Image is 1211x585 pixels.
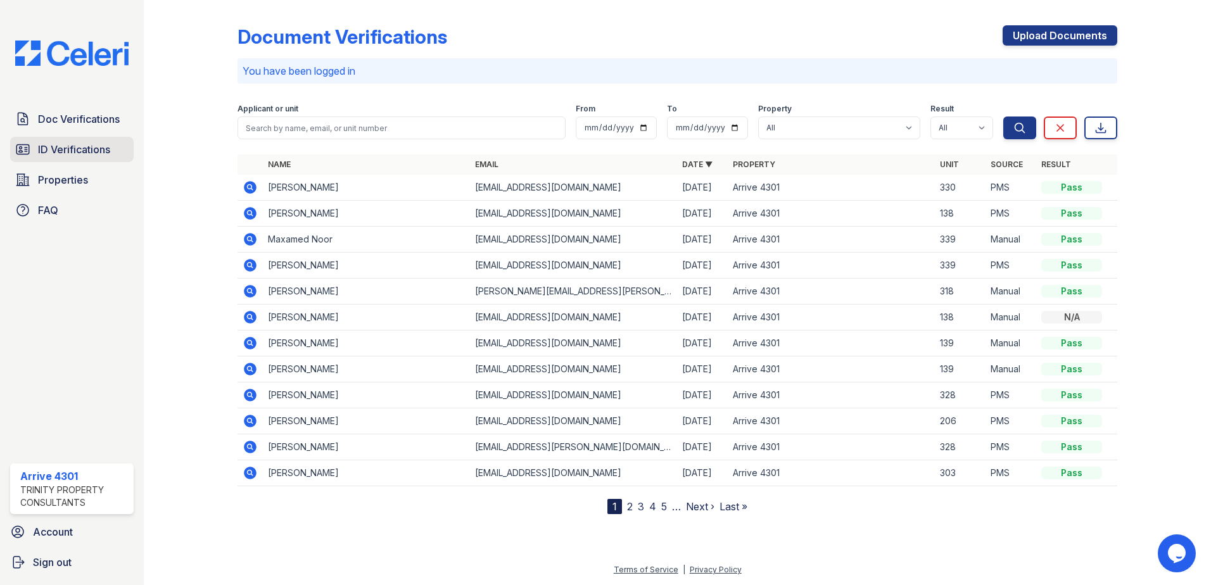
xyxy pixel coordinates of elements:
a: Result [1041,160,1071,169]
td: 328 [935,434,986,460]
td: Manual [986,330,1036,356]
div: Pass [1041,363,1102,375]
td: PMS [986,253,1036,279]
div: 1 [607,499,622,514]
div: Pass [1041,389,1102,401]
div: Pass [1041,467,1102,479]
td: [EMAIL_ADDRESS][DOMAIN_NAME] [470,356,677,382]
td: PMS [986,460,1036,486]
td: [PERSON_NAME][EMAIL_ADDRESS][PERSON_NAME][DOMAIN_NAME] [470,279,677,305]
a: Name [268,160,291,169]
img: CE_Logo_Blue-a8612792a0a2168367f1c8372b55b34899dd931a85d93a1a3d3e32e68fde9ad4.png [5,41,139,66]
span: Properties [38,172,88,187]
td: Arrive 4301 [728,253,935,279]
p: You have been logged in [243,63,1112,79]
td: [DATE] [677,305,728,330]
td: [EMAIL_ADDRESS][DOMAIN_NAME] [470,227,677,253]
input: Search by name, email, or unit number [238,116,566,139]
td: [EMAIL_ADDRESS][PERSON_NAME][DOMAIN_NAME] [470,434,677,460]
div: N/A [1041,311,1102,324]
td: [EMAIL_ADDRESS][DOMAIN_NAME] [470,305,677,330]
iframe: chat widget [1158,534,1198,572]
td: [DATE] [677,408,728,434]
label: Applicant or unit [238,104,298,114]
div: Pass [1041,337,1102,349]
td: [DATE] [677,460,728,486]
td: [PERSON_NAME] [263,253,470,279]
a: Properties [10,167,134,192]
span: ID Verifications [38,142,110,157]
td: PMS [986,201,1036,227]
td: [PERSON_NAME] [263,305,470,330]
div: Pass [1041,441,1102,453]
td: Arrive 4301 [728,175,935,201]
td: [EMAIL_ADDRESS][DOMAIN_NAME] [470,460,677,486]
td: [DATE] [677,434,728,460]
span: Doc Verifications [38,111,120,127]
a: 5 [661,500,667,513]
td: [EMAIL_ADDRESS][DOMAIN_NAME] [470,175,677,201]
div: Pass [1041,233,1102,246]
a: Email [475,160,498,169]
td: [PERSON_NAME] [263,382,470,408]
div: Pass [1041,285,1102,298]
a: Terms of Service [614,565,678,574]
td: [PERSON_NAME] [263,460,470,486]
td: [PERSON_NAME] [263,330,470,356]
td: Arrive 4301 [728,279,935,305]
td: [DATE] [677,175,728,201]
td: 138 [935,201,986,227]
td: Manual [986,279,1036,305]
a: Next › [686,500,714,513]
td: 339 [935,253,986,279]
td: [DATE] [677,356,728,382]
td: 330 [935,175,986,201]
td: 206 [935,408,986,434]
span: Sign out [33,555,72,570]
td: [PERSON_NAME] [263,279,470,305]
a: Account [5,519,139,544]
td: 339 [935,227,986,253]
td: 139 [935,356,986,382]
div: Pass [1041,207,1102,220]
a: Date ▼ [682,160,713,169]
a: Last » [720,500,747,513]
span: Account [33,524,73,539]
td: [DATE] [677,382,728,408]
td: [DATE] [677,227,728,253]
td: [DATE] [677,253,728,279]
div: | [683,565,685,574]
label: Result [930,104,954,114]
td: [EMAIL_ADDRESS][DOMAIN_NAME] [470,330,677,356]
td: [PERSON_NAME] [263,356,470,382]
span: FAQ [38,203,58,218]
td: [PERSON_NAME] [263,175,470,201]
td: Arrive 4301 [728,227,935,253]
a: Upload Documents [1003,25,1117,46]
label: To [667,104,677,114]
td: PMS [986,382,1036,408]
div: Pass [1041,259,1102,272]
a: Sign out [5,550,139,575]
a: Source [991,160,1023,169]
td: [DATE] [677,279,728,305]
td: Arrive 4301 [728,408,935,434]
label: Property [758,104,792,114]
td: [EMAIL_ADDRESS][DOMAIN_NAME] [470,253,677,279]
td: 318 [935,279,986,305]
td: [EMAIL_ADDRESS][DOMAIN_NAME] [470,408,677,434]
td: PMS [986,408,1036,434]
td: [DATE] [677,201,728,227]
td: PMS [986,434,1036,460]
td: [DATE] [677,330,728,356]
div: Trinity Property Consultants [20,484,129,509]
div: Pass [1041,415,1102,427]
td: PMS [986,175,1036,201]
span: … [672,499,681,514]
td: Arrive 4301 [728,460,935,486]
div: Pass [1041,181,1102,194]
td: Arrive 4301 [728,434,935,460]
td: 139 [935,330,986,356]
a: 4 [649,500,656,513]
